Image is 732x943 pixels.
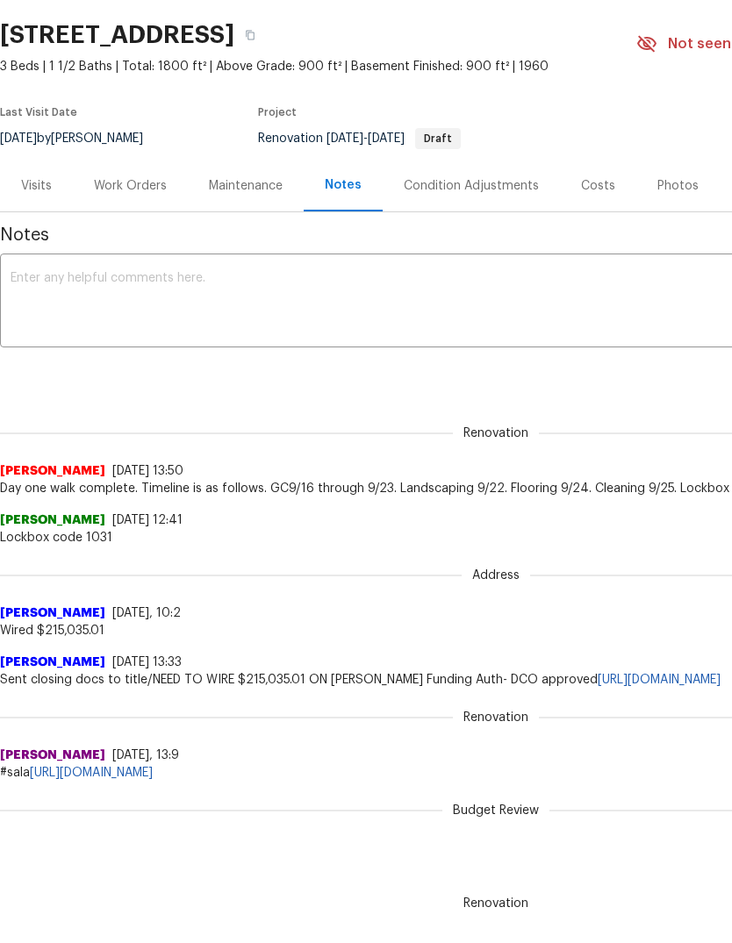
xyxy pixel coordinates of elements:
span: Renovation [453,709,539,726]
span: Project [258,107,297,118]
div: Maintenance [209,177,283,195]
div: Visits [21,177,52,195]
div: Condition Adjustments [404,177,539,195]
span: [DATE] 13:50 [112,465,183,477]
span: Budget Review [442,802,549,819]
a: [URL][DOMAIN_NAME] [30,767,153,779]
span: [DATE] 13:33 [112,656,182,668]
span: [DATE] [368,132,405,145]
span: Renovation [258,132,461,145]
span: [DATE] [327,132,363,145]
span: [DATE] 12:41 [112,514,183,526]
span: Address [462,567,530,584]
span: [DATE], 10:2 [112,607,181,619]
a: [URL][DOMAIN_NAME] [598,674,721,686]
div: Costs [581,177,615,195]
span: [DATE], 13:9 [112,749,179,761]
span: - [327,132,405,145]
span: Renovation [453,425,539,442]
span: Draft [417,133,459,144]
div: Notes [325,176,362,194]
button: Copy Address [234,19,266,51]
div: Photos [657,177,699,195]
div: Work Orders [94,177,167,195]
